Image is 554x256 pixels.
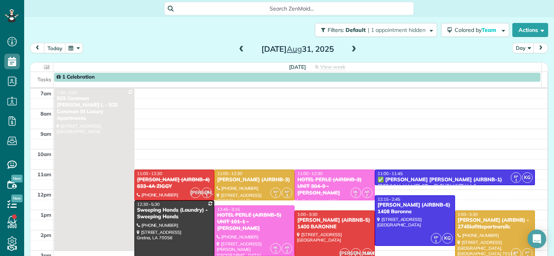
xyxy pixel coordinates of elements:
span: 1:00 - 3:30 [297,212,318,217]
span: AR [365,189,369,194]
small: 2 [351,192,361,199]
span: 12:45 - 3:15 [217,207,240,212]
button: Actions [512,23,548,37]
span: KP [273,189,278,194]
div: [PERSON_NAME] (AIRBNB-4) 833-4A ZIGGY [137,177,212,190]
span: 9am [41,131,51,137]
span: 7:00 - 3:00 [57,90,77,95]
span: Aug [287,44,302,54]
span: [DATE] [289,64,306,70]
a: Filters: Default | 1 appointment hidden [311,23,437,37]
span: New [11,175,23,182]
span: 1 Celebration [56,74,95,80]
small: 1 [511,177,521,184]
button: Day [512,43,534,53]
span: 10am [37,151,51,157]
div: [PERSON_NAME] (AIRBNB-3) [217,177,292,183]
span: KG [442,233,453,244]
div: ✅ [PERSON_NAME] [PERSON_NAME] (AIRBNB-1) [PERSON_NAME] ST. - FLEURLICITY LLC [377,177,533,190]
small: 2 [362,192,372,199]
div: Open Intercom Messenger [528,230,546,248]
span: 11:00 - 12:30 [137,171,162,176]
button: Colored byTeam [441,23,509,37]
span: EP [514,174,518,179]
span: 12pm [37,191,51,198]
span: 11:00 - 11:45 [378,171,403,176]
div: Sweeping Hands (Laundry) - Sweeping Hands [137,207,212,220]
span: AR [285,245,289,249]
div: HOTEL PERLE (AIRBNB-3) UNIT 304-9 - [PERSON_NAME] [297,177,372,196]
small: 1 [271,192,281,199]
span: EP [434,235,438,239]
small: 1 [431,238,441,245]
h2: [DATE] 31, 2025 [249,45,346,53]
span: 11am [37,171,51,177]
span: [PERSON_NAME] [190,188,201,198]
span: 1pm [41,212,51,218]
small: 3 [282,192,292,199]
small: 2 [282,248,292,255]
span: 11:00 - 12:30 [297,171,323,176]
span: ML [273,245,278,249]
span: Filters: [328,26,344,33]
span: 8am [41,110,51,117]
div: HOTEL PERLE (AIRBNB-5) UNIT 101-1 - [PERSON_NAME] [217,212,292,232]
span: Default [346,26,366,33]
span: KG [522,172,533,183]
span: 7am [41,90,51,96]
div: 925 Common [PERSON_NAME] L - 925 Common St Luxury Apartments [56,95,132,122]
span: Team [482,26,498,33]
span: Colored by [455,26,499,33]
div: [PERSON_NAME] (AIRBNB) - 2745lafittepartnersllc [457,217,533,230]
span: New [11,195,23,202]
span: CG [205,189,209,194]
span: ML [353,189,358,194]
span: 2pm [41,232,51,238]
span: 12:30 - 5:30 [137,202,160,207]
div: [PERSON_NAME] (AIRBNB-5) 1400 BARONNE [297,217,372,230]
span: | 1 appointment hidden [368,26,425,33]
span: 12:15 - 2:45 [378,196,400,202]
span: KP [525,250,530,254]
span: KP [514,250,519,254]
span: 1:00 - 3:30 [458,212,478,217]
span: 11:00 - 12:30 [217,171,242,176]
span: CG [353,250,358,254]
div: [PERSON_NAME] (AIRBNB-6) 1408 Baronne [377,202,453,215]
button: Filters: Default | 1 appointment hidden [315,23,437,37]
button: prev [30,43,45,53]
button: today [44,43,66,53]
button: next [533,43,548,53]
span: View week [320,64,345,70]
small: 2 [271,248,281,255]
span: KP [285,189,289,194]
small: 1 [202,192,212,199]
